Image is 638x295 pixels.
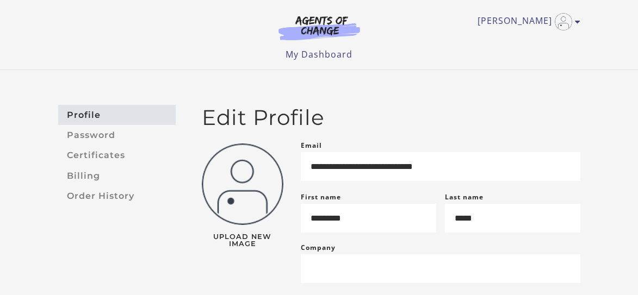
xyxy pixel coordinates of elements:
[301,192,341,202] label: First name
[301,139,322,152] label: Email
[286,48,352,60] a: My Dashboard
[478,13,575,30] a: Toggle menu
[202,234,283,248] span: Upload New Image
[301,241,336,254] label: Company
[202,105,580,130] h2: Edit Profile
[267,15,371,40] img: Agents of Change Logo
[58,105,176,125] a: Profile
[445,192,484,202] label: Last name
[58,186,176,206] a: Order History
[58,146,176,166] a: Certificates
[58,125,176,145] a: Password
[58,166,176,186] a: Billing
